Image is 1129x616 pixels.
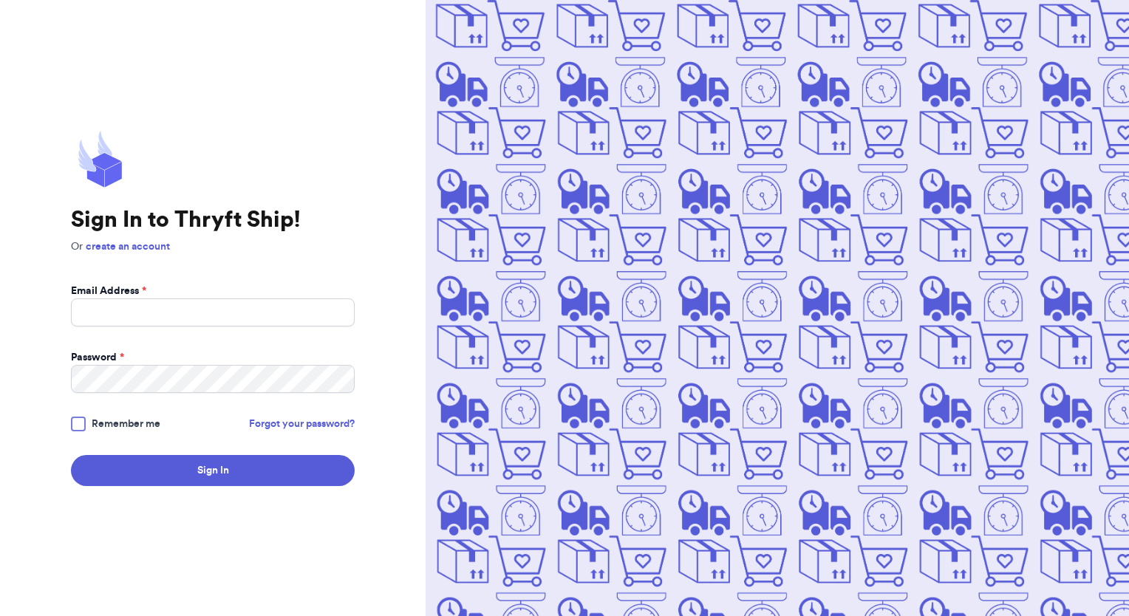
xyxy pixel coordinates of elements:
a: create an account [86,242,170,252]
p: Or [71,239,355,254]
h1: Sign In to Thryft Ship! [71,207,355,233]
label: Email Address [71,284,146,298]
button: Sign In [71,455,355,486]
label: Password [71,350,124,365]
a: Forgot your password? [249,417,355,431]
span: Remember me [92,417,160,431]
